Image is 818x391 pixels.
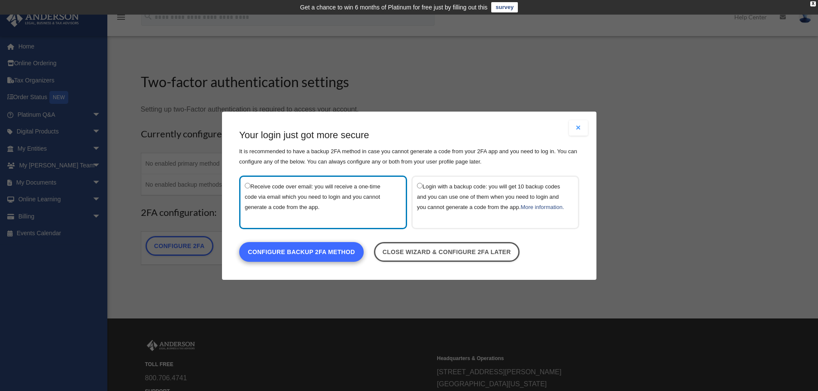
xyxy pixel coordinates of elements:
[810,1,816,6] div: close
[239,146,579,167] p: It is recommended to have a backup 2FA method in case you cannot generate a code from your 2FA ap...
[245,181,393,223] label: Receive code over email: you will receive a one-time code via email which you need to login and y...
[491,2,518,12] a: survey
[300,2,488,12] div: Get a chance to win 6 months of Platinum for free just by filling out this
[374,242,519,261] a: Close wizard & configure 2FA later
[520,203,564,210] a: More information.
[417,181,565,223] label: Login with a backup code: you will get 10 backup codes and you can use one of them when you need ...
[239,242,364,261] a: Configure backup 2FA method
[569,120,588,136] button: Close modal
[245,182,250,188] input: Receive code over email: you will receive a one-time code via email which you need to login and y...
[239,129,579,142] h3: Your login just got more secure
[417,182,423,188] input: Login with a backup code: you will get 10 backup codes and you can use one of them when you need ...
